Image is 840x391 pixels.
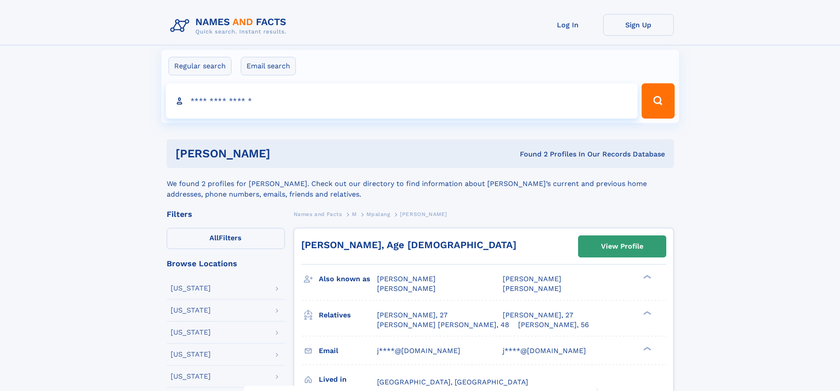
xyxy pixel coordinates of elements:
[167,260,285,268] div: Browse Locations
[167,228,285,249] label: Filters
[377,320,509,330] a: [PERSON_NAME] [PERSON_NAME], 48
[377,275,436,283] span: [PERSON_NAME]
[241,57,296,75] label: Email search
[579,236,666,257] a: View Profile
[533,14,603,36] a: Log In
[518,320,589,330] a: [PERSON_NAME], 56
[167,14,294,38] img: Logo Names and Facts
[377,284,436,293] span: [PERSON_NAME]
[167,210,285,218] div: Filters
[168,57,231,75] label: Regular search
[400,211,447,217] span: [PERSON_NAME]
[166,83,638,119] input: search input
[319,272,377,287] h3: Also known as
[642,83,674,119] button: Search Button
[366,209,390,220] a: Mpalang
[209,234,219,242] span: All
[366,211,390,217] span: Mpalang
[175,148,395,159] h1: [PERSON_NAME]
[503,310,573,320] a: [PERSON_NAME], 27
[319,343,377,358] h3: Email
[294,209,342,220] a: Names and Facts
[377,378,528,386] span: [GEOGRAPHIC_DATA], [GEOGRAPHIC_DATA]
[395,149,665,159] div: Found 2 Profiles In Our Records Database
[171,307,211,314] div: [US_STATE]
[319,372,377,387] h3: Lived in
[352,211,357,217] span: M
[319,308,377,323] h3: Relatives
[503,284,561,293] span: [PERSON_NAME]
[641,346,652,351] div: ❯
[641,274,652,280] div: ❯
[601,236,643,257] div: View Profile
[171,351,211,358] div: [US_STATE]
[171,373,211,380] div: [US_STATE]
[167,168,674,200] div: We found 2 profiles for [PERSON_NAME]. Check out our directory to find information about [PERSON_...
[301,239,516,250] a: [PERSON_NAME], Age [DEMOGRAPHIC_DATA]
[603,14,674,36] a: Sign Up
[352,209,357,220] a: M
[377,310,448,320] a: [PERSON_NAME], 27
[503,275,561,283] span: [PERSON_NAME]
[641,310,652,316] div: ❯
[171,285,211,292] div: [US_STATE]
[171,329,211,336] div: [US_STATE]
